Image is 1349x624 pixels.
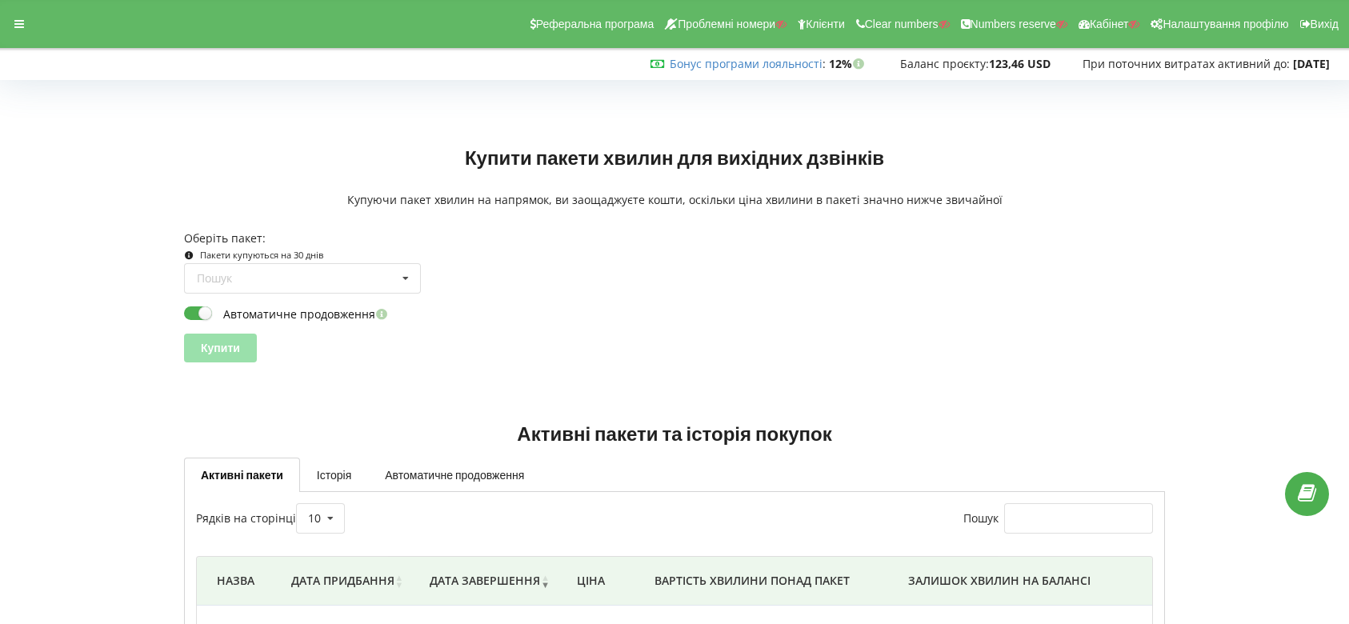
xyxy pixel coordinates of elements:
h2: Купити пакети хвилин для вихідних дзвінків [465,146,884,170]
th: Ціна [558,557,623,606]
span: Налаштування профілю [1163,18,1288,30]
th: Назва [197,557,274,606]
span: Проблемні номери [678,18,775,30]
span: Вихід [1311,18,1339,30]
span: Клієнти [806,18,845,30]
span: Реферальна програма [536,18,654,30]
label: Пошук [963,510,1153,526]
h2: Активні пакети та історія покупок [184,422,1165,446]
th: Залишок хвилин на балансі [880,557,1119,606]
strong: 123,46 USD [989,56,1051,71]
label: Рядків на сторінці [196,510,345,526]
span: : [670,56,826,71]
label: Автоматичне продовження [184,305,391,322]
span: Баланс проєкту: [900,56,989,71]
a: Бонус програми лояльності [670,56,823,71]
i: Увімкніть цю опцію, щоб автоматично продовжувати дію пакету в день її завершення. Кошти на продов... [375,308,389,319]
a: Історія [300,458,368,491]
strong: 12% [829,56,868,71]
th: Вартість хвилини понад пакет [623,557,879,606]
input: Пошук [1004,503,1153,534]
span: Clear numbers [865,18,939,30]
p: Купуючи пакет хвилин на напрямок, ви заощаджуєте кошти, оскільки ціна хвилини в пакеті значно ниж... [184,192,1165,208]
div: 10 [308,513,321,524]
a: Автоматичне продовження [368,458,541,491]
div: Пошук [197,273,232,284]
span: При поточних витратах активний до: [1083,56,1290,71]
th: Дата завершення: activate to sort column ascending [411,557,558,606]
th: Дата придбання: activate to sort column ascending [274,557,411,606]
span: Кабінет [1090,18,1129,30]
strong: [DATE] [1293,56,1330,71]
form: Оберіть пакет: [184,230,1165,362]
span: Numbers reserve [971,18,1056,30]
small: Пакети купуються на 30 днів [200,249,323,261]
a: Активні пакети [184,458,300,492]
